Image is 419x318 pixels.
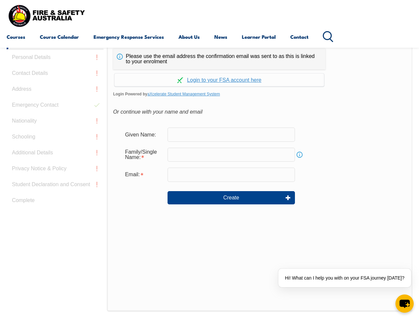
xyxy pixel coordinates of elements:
[395,294,414,313] button: chat-button
[120,146,168,164] div: Family/Single Name is required.
[94,29,164,45] a: Emergency Response Services
[290,29,309,45] a: Contact
[168,191,295,204] button: Create
[147,92,220,96] a: aXcelerate Student Management System
[242,29,276,45] a: Learner Portal
[113,89,406,99] span: Login Powered by
[214,29,227,45] a: News
[178,29,200,45] a: About Us
[278,269,411,287] div: Hi! What can I help you with on your FSA journey [DATE]?
[40,29,79,45] a: Course Calendar
[7,29,25,45] a: Courses
[113,107,406,117] div: Or continue with your name and email
[177,77,183,83] img: Log in withaxcelerate
[295,150,304,159] a: Info
[113,48,325,70] div: Please use the email address the confirmation email was sent to as this is linked to your enrolment
[120,168,168,181] div: Email is required.
[120,128,168,141] div: Given Name:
